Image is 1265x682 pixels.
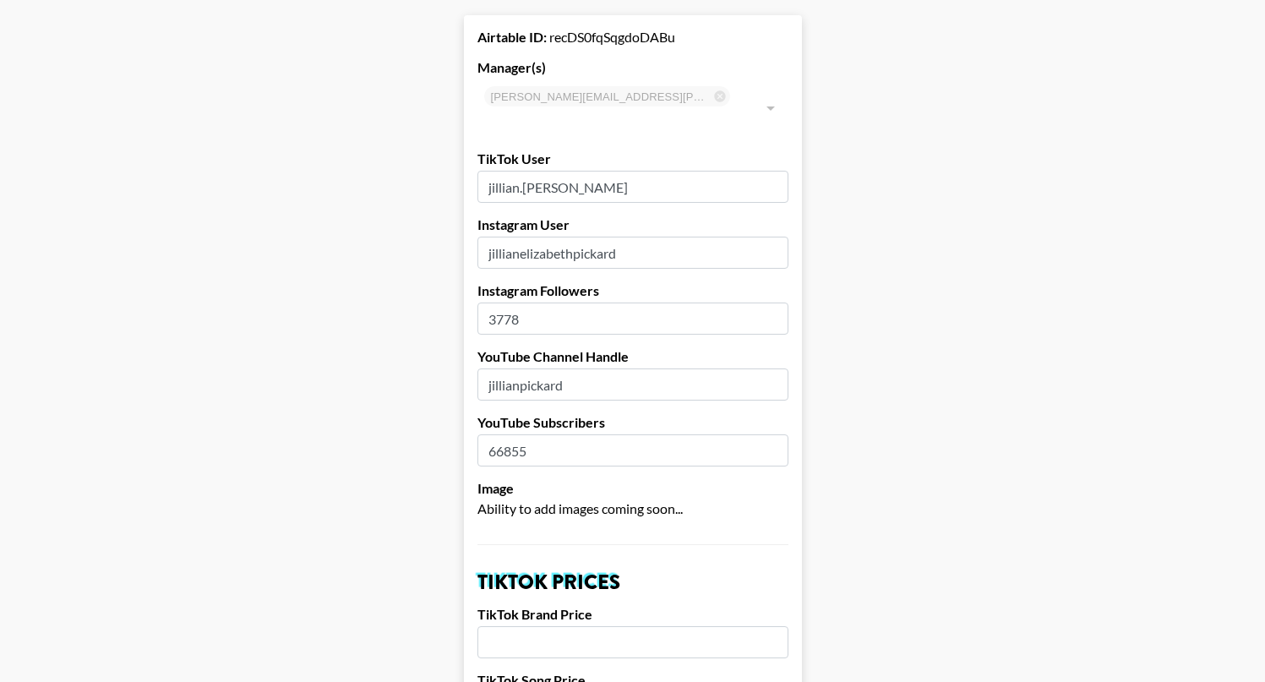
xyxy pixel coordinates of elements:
[477,348,788,365] label: YouTube Channel Handle
[477,480,788,497] label: Image
[477,216,788,233] label: Instagram User
[477,282,788,299] label: Instagram Followers
[477,29,788,46] div: recDS0fqSqgdoDABu
[477,59,788,76] label: Manager(s)
[477,150,788,167] label: TikTok User
[477,572,788,592] h2: TikTok Prices
[477,414,788,431] label: YouTube Subscribers
[477,606,788,623] label: TikTok Brand Price
[477,500,683,516] span: Ability to add images coming soon...
[477,29,547,45] strong: Airtable ID:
